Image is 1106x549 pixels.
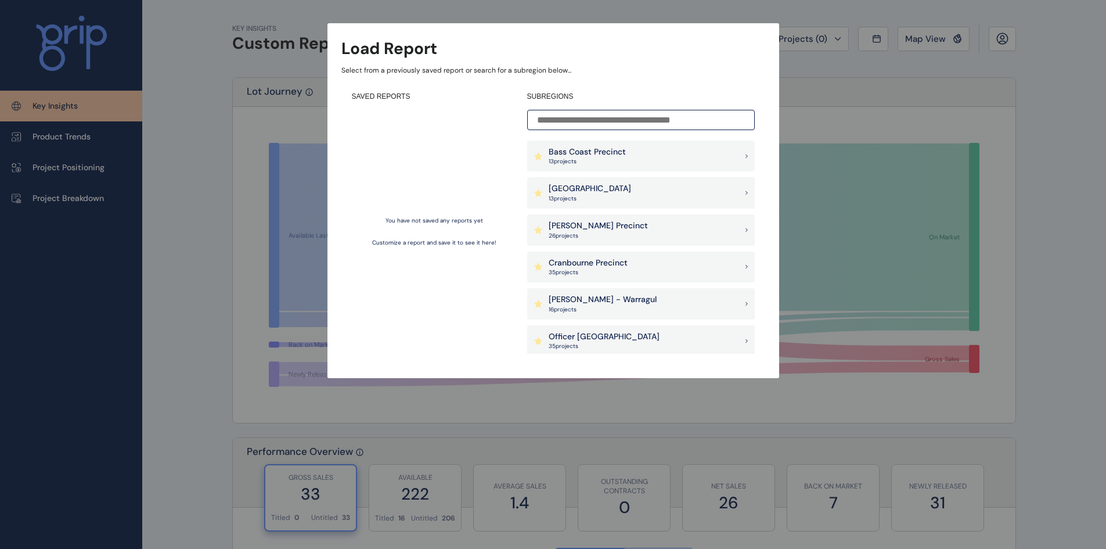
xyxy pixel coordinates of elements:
p: Officer [GEOGRAPHIC_DATA] [549,331,660,343]
p: Bass Coast Precinct [549,146,626,158]
p: Cranbourne Precinct [549,257,628,269]
h4: SUBREGIONS [527,92,755,102]
p: Customize a report and save it to see it here! [372,239,496,247]
p: 13 project s [549,157,626,166]
p: [GEOGRAPHIC_DATA] [549,183,631,195]
h4: SAVED REPORTS [352,92,517,102]
p: 16 project s [549,306,657,314]
p: [PERSON_NAME] - Warragul [549,294,657,306]
p: 35 project s [549,342,660,350]
h3: Load Report [341,37,437,60]
p: 26 project s [549,232,648,240]
p: You have not saved any reports yet [386,217,483,225]
p: [PERSON_NAME] Precinct [549,220,648,232]
p: 13 project s [549,195,631,203]
p: 35 project s [549,268,628,277]
p: Select from a previously saved report or search for a subregion below... [341,66,765,76]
